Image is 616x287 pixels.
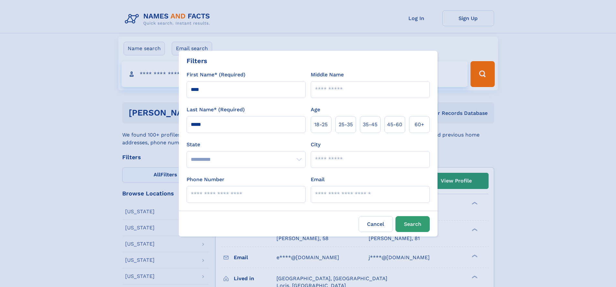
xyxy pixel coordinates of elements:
[311,106,320,114] label: Age
[314,121,328,128] span: 18‑25
[311,141,320,149] label: City
[311,176,325,183] label: Email
[187,106,245,114] label: Last Name* (Required)
[311,71,344,79] label: Middle Name
[187,71,245,79] label: First Name* (Required)
[187,141,306,149] label: State
[395,216,430,232] button: Search
[187,56,207,66] div: Filters
[363,121,377,128] span: 35‑45
[339,121,353,128] span: 25‑35
[359,216,393,232] label: Cancel
[415,121,424,128] span: 60+
[387,121,402,128] span: 45‑60
[187,176,224,183] label: Phone Number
